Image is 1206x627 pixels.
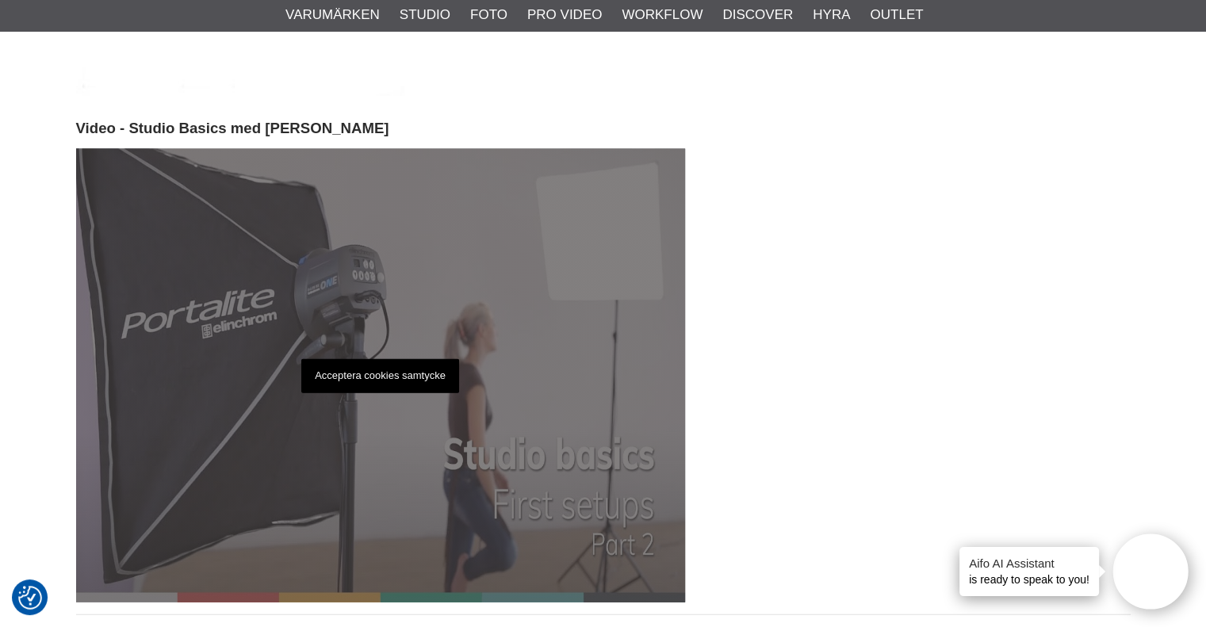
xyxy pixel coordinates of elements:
[301,359,459,393] p: Acceptera cookies samtycke
[470,5,507,25] a: Foto
[622,5,703,25] a: Workflow
[722,5,793,25] a: Discover
[18,583,42,612] button: Samtyckesinställningar
[400,5,450,25] a: Studio
[813,5,850,25] a: Hyra
[959,547,1099,596] div: is ready to speak to you!
[527,5,602,25] a: Pro Video
[285,5,380,25] a: Varumärken
[18,586,42,610] img: Revisit consent button
[969,555,1089,572] h4: Aifo AI Assistant
[76,118,1131,139] h3: Video - Studio Basics med [PERSON_NAME]
[870,5,923,25] a: Outlet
